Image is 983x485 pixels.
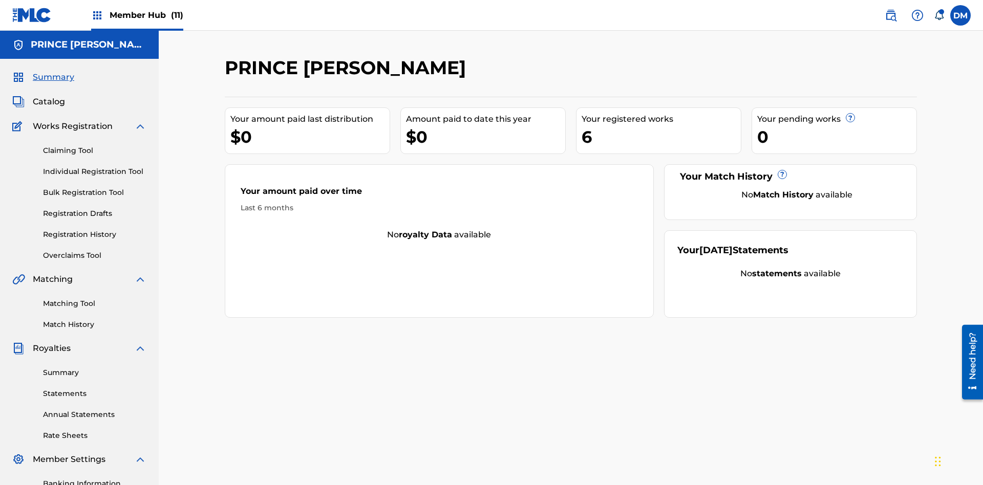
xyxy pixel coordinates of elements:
[12,96,65,108] a: CatalogCatalog
[932,436,983,485] iframe: Chat Widget
[91,9,103,21] img: Top Rightsholders
[950,5,971,26] div: User Menu
[110,9,183,21] span: Member Hub
[911,9,924,21] img: help
[33,120,113,133] span: Works Registration
[230,125,390,148] div: $0
[846,114,854,122] span: ?
[12,71,25,83] img: Summary
[406,113,565,125] div: Amount paid to date this year
[881,5,901,26] a: Public Search
[43,367,146,378] a: Summary
[12,120,26,133] img: Works Registration
[43,388,146,399] a: Statements
[753,190,814,200] strong: Match History
[12,39,25,51] img: Accounts
[582,113,741,125] div: Your registered works
[225,56,471,79] h2: PRINCE [PERSON_NAME]
[677,268,904,280] div: No available
[885,9,897,21] img: search
[954,321,983,405] iframe: Resource Center
[12,8,52,23] img: MLC Logo
[43,319,146,330] a: Match History
[677,170,904,184] div: Your Match History
[399,230,452,239] strong: royalty data
[33,342,71,355] span: Royalties
[241,203,638,213] div: Last 6 months
[757,125,916,148] div: 0
[935,446,941,477] div: Drag
[171,10,183,20] span: (11)
[907,5,928,26] div: Help
[33,96,65,108] span: Catalog
[43,409,146,420] a: Annual Statements
[12,273,25,285] img: Matching
[134,453,146,466] img: expand
[33,273,73,285] span: Matching
[43,166,146,177] a: Individual Registration Tool
[43,250,146,261] a: Overclaims Tool
[690,189,904,201] div: No available
[225,229,653,241] div: No available
[778,170,786,179] span: ?
[43,145,146,156] a: Claiming Tool
[757,113,916,125] div: Your pending works
[582,125,741,148] div: 6
[12,96,25,108] img: Catalog
[33,71,74,83] span: Summary
[406,125,565,148] div: $0
[43,208,146,219] a: Registration Drafts
[699,245,733,256] span: [DATE]
[31,39,146,51] h5: PRINCE MCTESTERSON
[752,269,802,278] strong: statements
[43,430,146,441] a: Rate Sheets
[134,120,146,133] img: expand
[33,453,105,466] span: Member Settings
[134,342,146,355] img: expand
[12,342,25,355] img: Royalties
[934,10,944,20] div: Notifications
[43,298,146,309] a: Matching Tool
[241,185,638,203] div: Your amount paid over time
[12,71,74,83] a: SummarySummary
[134,273,146,285] img: expand
[12,453,25,466] img: Member Settings
[43,187,146,198] a: Bulk Registration Tool
[43,229,146,240] a: Registration History
[230,113,390,125] div: Your amount paid last distribution
[677,244,788,257] div: Your Statements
